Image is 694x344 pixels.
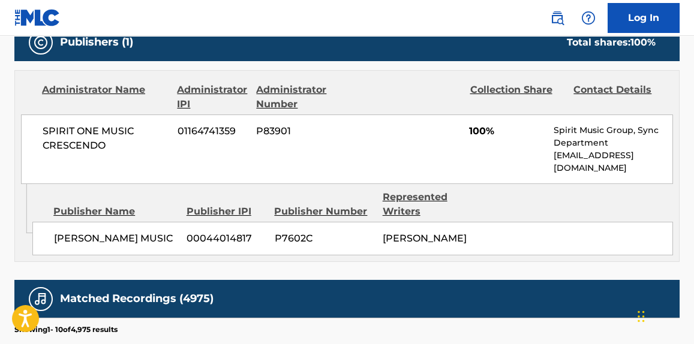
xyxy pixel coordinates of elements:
span: 01164741359 [178,124,247,138]
div: Help [576,6,600,30]
div: Publisher IPI [187,204,266,219]
a: Public Search [545,6,569,30]
img: search [550,11,564,25]
div: Represented Writers [383,190,482,219]
div: Administrator IPI [177,83,247,111]
div: Publisher Name [53,204,178,219]
span: SPIRIT ONE MUSIC CRESCENDO [43,124,169,153]
p: [EMAIL_ADDRESS][DOMAIN_NAME] [554,149,672,174]
p: Showing 1 - 10 of 4,975 results [14,324,118,335]
div: Drag [638,298,645,334]
a: Log In [608,3,680,33]
span: P7602C [275,231,374,246]
img: MLC Logo [14,9,61,26]
h5: Matched Recordings (4975) [60,292,214,306]
div: Administrator Number [256,83,351,111]
span: 00044014817 [187,231,265,246]
span: 100% [469,124,545,138]
div: Administrator Name [42,83,168,111]
iframe: Chat Widget [634,286,694,344]
span: [PERSON_NAME] MUSIC [54,231,178,246]
span: P83901 [256,124,351,138]
h5: Publishers (1) [60,35,133,49]
div: Total shares: [567,35,656,50]
img: help [581,11,596,25]
span: 100 % [630,37,656,48]
div: Contact Details [573,83,668,111]
div: Publisher Number [274,204,373,219]
span: [PERSON_NAME] [383,233,467,244]
img: Matched Recordings [34,292,48,306]
p: Spirit Music Group, Sync Department [554,124,672,149]
div: Collection Share [470,83,565,111]
img: Publishers [34,35,48,50]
